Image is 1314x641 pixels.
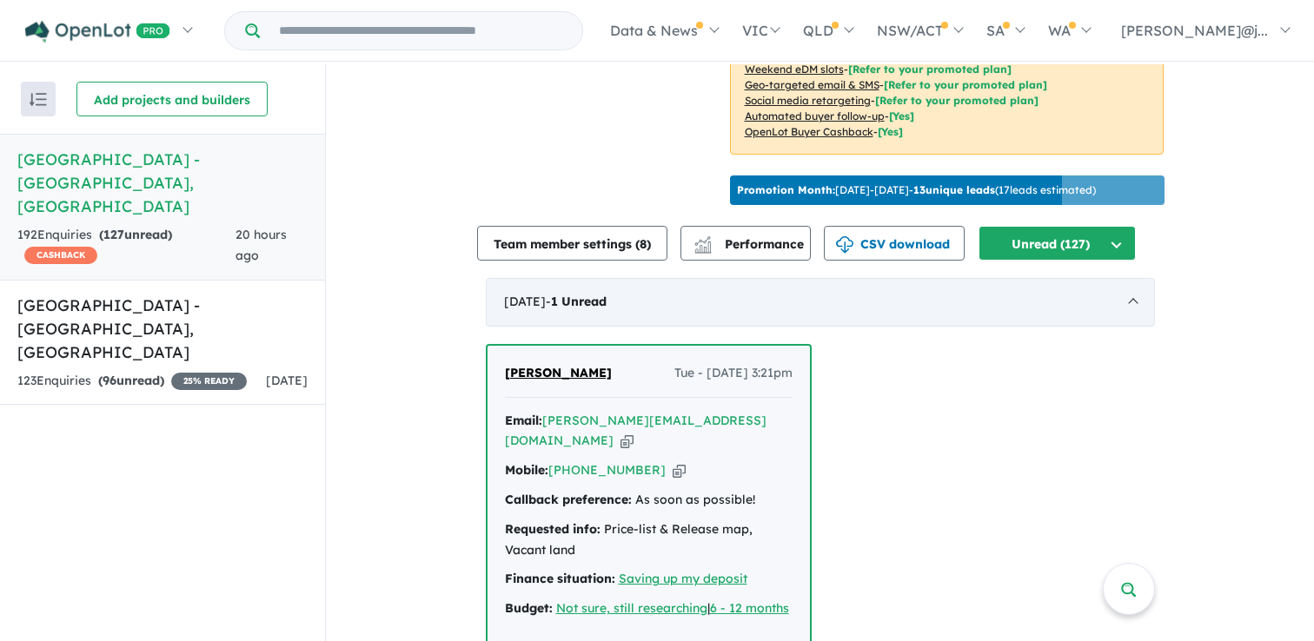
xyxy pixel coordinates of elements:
div: | [505,598,793,619]
span: [PERSON_NAME]@j... [1121,22,1268,39]
div: 192 Enquir ies [17,225,236,267]
u: OpenLot Buyer Cashback [745,125,873,138]
span: [Yes] [889,109,914,122]
img: bar-chart.svg [694,241,712,253]
span: [Refer to your promoted plan] [848,63,1012,76]
button: Unread (127) [979,226,1136,261]
button: CSV download [824,226,965,261]
span: 8 [640,236,647,252]
input: Try estate name, suburb, builder or developer [263,12,579,50]
u: Social media retargeting [745,94,871,107]
span: 20 hours ago [236,227,287,263]
button: Copy [673,461,686,479]
button: Add projects and builders [76,82,268,116]
span: 127 [103,227,124,242]
span: [Refer to your promoted plan] [875,94,1039,107]
a: Saving up my deposit [619,571,747,586]
img: Openlot PRO Logo White [25,21,170,43]
img: sort.svg [30,93,47,106]
u: Automated buyer follow-up [745,109,885,122]
b: 13 unique leads [913,183,995,196]
span: CASHBACK [24,247,97,264]
strong: Requested info: [505,521,601,537]
strong: ( unread) [99,227,172,242]
span: 96 [103,373,116,388]
img: download icon [836,236,853,254]
div: As soon as possible! [505,490,793,511]
img: line-chart.svg [694,236,710,246]
span: [DATE] - [504,294,607,309]
a: [PHONE_NUMBER] [548,462,666,478]
u: Weekend eDM slots [745,63,844,76]
a: Not sure, still researching [556,600,707,616]
strong: Email: [505,413,542,428]
span: 25 % READY [171,373,247,390]
span: 1 [551,294,558,309]
button: Copy [620,432,634,450]
div: 123 Enquir ies [17,371,247,392]
span: [Refer to your promoted plan] [884,78,1047,91]
strong: Finance situation: [505,571,615,586]
span: Tue - [DATE] 3:21pm [674,363,793,384]
b: Promotion Month: [737,183,835,196]
h5: [GEOGRAPHIC_DATA] - [GEOGRAPHIC_DATA] , [GEOGRAPHIC_DATA] [17,294,308,364]
strong: Budget: [505,600,553,616]
a: 6 - 12 months [710,600,789,616]
button: Team member settings (8) [477,226,667,261]
h5: [GEOGRAPHIC_DATA] - [GEOGRAPHIC_DATA] , [GEOGRAPHIC_DATA] [17,148,308,218]
span: [Yes] [878,125,903,138]
strong: ( unread) [98,373,164,388]
div: Price-list & Release map, Vacant land [505,519,793,561]
span: [PERSON_NAME] [505,365,612,380]
span: Unread [561,294,607,309]
button: Performance [680,226,811,261]
span: Performance [697,236,804,252]
strong: Mobile: [505,462,548,478]
a: [PERSON_NAME] [505,363,612,384]
p: [DATE] - [DATE] - ( 17 leads estimated) [737,182,1096,198]
u: Geo-targeted email & SMS [745,78,879,91]
a: [PERSON_NAME][EMAIL_ADDRESS][DOMAIN_NAME] [505,413,766,449]
span: [DATE] [266,373,308,388]
strong: Callback preference: [505,492,632,507]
